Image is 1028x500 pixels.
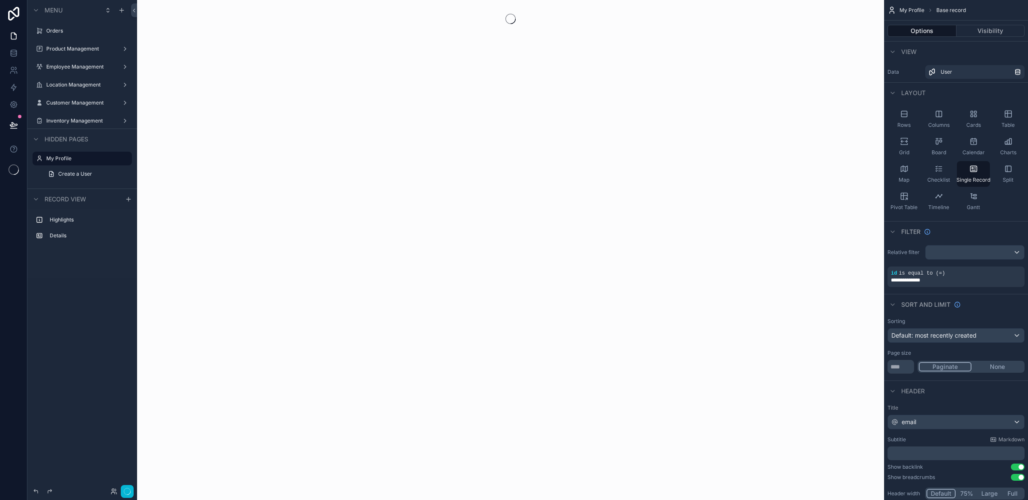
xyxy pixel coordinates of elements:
[922,161,955,187] button: Checklist
[992,106,1025,132] button: Table
[901,387,925,395] span: Header
[936,7,966,14] span: Base record
[899,177,909,183] span: Map
[897,122,911,129] span: Rows
[957,189,990,214] button: Gantt
[888,318,905,325] label: Sorting
[888,189,920,214] button: Pivot Table
[927,177,950,183] span: Checklist
[928,204,949,211] span: Timeline
[888,25,956,37] button: Options
[46,81,118,88] label: Location Management
[990,436,1025,443] a: Markdown
[888,464,923,470] div: Show backlink
[901,89,926,97] span: Layout
[46,45,118,52] label: Product Management
[962,149,985,156] span: Calendar
[43,167,132,181] a: Create a User
[967,204,980,211] span: Gantt
[957,161,990,187] button: Single Record
[902,418,916,426] span: email
[899,270,945,276] span: is equal to (=)
[1000,149,1016,156] span: Charts
[58,171,92,177] span: Create a User
[932,149,946,156] span: Board
[888,404,1025,411] label: Title
[957,106,990,132] button: Cards
[45,6,63,15] span: Menu
[922,134,955,159] button: Board
[50,216,128,223] label: Highlights
[888,474,935,481] div: Show breadcrumbs
[888,446,1025,460] div: scrollable content
[901,300,950,309] span: Sort And Limit
[922,189,955,214] button: Timeline
[888,328,1025,343] button: Default: most recently created
[46,117,118,124] label: Inventory Management
[998,436,1025,443] span: Markdown
[888,106,920,132] button: Rows
[992,161,1025,187] button: Split
[956,177,990,183] span: Single Record
[888,350,911,356] label: Page size
[1003,177,1013,183] span: Split
[901,228,920,236] span: Filter
[46,99,118,106] label: Customer Management
[1001,122,1015,129] span: Table
[919,362,971,371] button: Paginate
[928,122,950,129] span: Columns
[957,134,990,159] button: Calendar
[901,48,917,56] span: View
[956,25,1025,37] button: Visibility
[888,161,920,187] button: Map
[888,436,906,443] label: Subtitle
[46,63,118,70] label: Employee Management
[941,69,952,75] span: User
[888,415,1025,429] button: email
[45,135,88,144] span: Hidden pages
[46,27,130,34] label: Orders
[27,209,137,251] div: scrollable content
[899,7,924,14] span: My Profile
[891,270,897,276] span: id
[888,69,922,75] label: Data
[46,155,127,162] label: My Profile
[891,204,917,211] span: Pivot Table
[922,106,955,132] button: Columns
[899,149,909,156] span: Grid
[888,134,920,159] button: Grid
[925,65,1025,79] a: User
[966,122,981,129] span: Cards
[45,195,86,204] span: Record view
[992,134,1025,159] button: Charts
[971,362,1023,371] button: None
[888,249,922,256] label: Relative filter
[891,332,977,339] span: Default: most recently created
[50,232,128,239] label: Details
